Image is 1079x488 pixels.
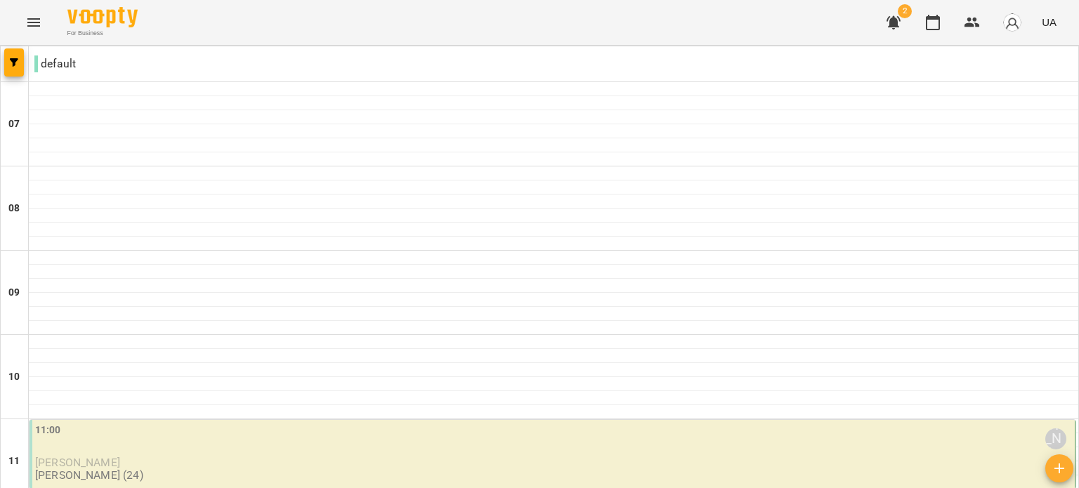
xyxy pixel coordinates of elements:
[1042,15,1057,29] span: UA
[35,469,143,481] p: [PERSON_NAME] (24)
[17,6,51,39] button: Menu
[35,423,61,438] label: 11:00
[1045,428,1066,449] div: Котляренко Крістіна
[8,454,20,469] h6: 11
[8,201,20,216] h6: 08
[1045,454,1073,482] button: Створити урок
[1036,9,1062,35] button: UA
[34,55,76,72] p: default
[8,117,20,132] h6: 07
[67,7,138,27] img: Voopty Logo
[8,285,20,301] h6: 09
[8,369,20,385] h6: 10
[35,456,120,469] span: [PERSON_NAME]
[67,29,138,38] span: For Business
[898,4,912,18] span: 2
[1002,13,1022,32] img: avatar_s.png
